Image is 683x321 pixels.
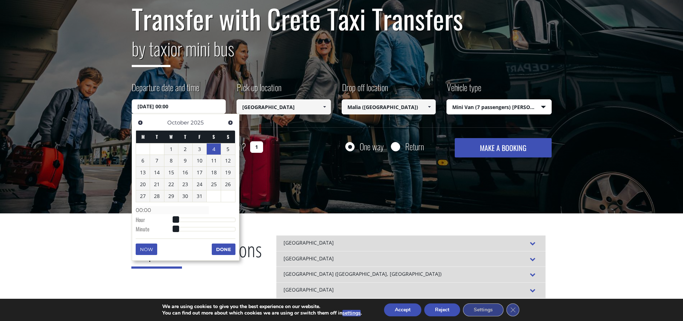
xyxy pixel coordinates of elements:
span: Previous [137,120,143,126]
label: Pick up location [237,81,281,99]
a: 5 [221,143,235,155]
div: [GEOGRAPHIC_DATA] [276,298,546,314]
span: Mini Van (7 passengers) [PERSON_NAME] [447,100,551,115]
label: Departure date and time [132,81,199,99]
p: We are using cookies to give you the best experience on our website. [162,303,362,310]
a: 8 [164,155,178,166]
button: Done [212,244,235,255]
a: 13 [136,167,150,178]
span: Sunday [227,133,229,140]
span: Thursday [184,133,186,140]
a: 12 [221,155,235,166]
a: 24 [193,179,207,190]
a: 18 [207,167,221,178]
h1: Transfer with Crete Taxi Transfers [132,4,552,34]
button: Now [136,244,157,255]
label: Drop off location [342,81,388,99]
span: Friday [198,133,201,140]
a: 3 [193,143,207,155]
dt: Hour [136,216,176,225]
a: 9 [178,155,192,166]
a: 27 [136,190,150,202]
div: [GEOGRAPHIC_DATA] [276,282,546,298]
input: Select drop-off location [342,99,436,114]
button: MAKE A BOOKING [455,138,551,157]
div: [GEOGRAPHIC_DATA] [276,251,546,267]
p: You can find out more about which cookies we are using or switch them off in . [162,310,362,316]
a: 21 [150,179,164,190]
button: Reject [424,303,460,316]
span: Tuesday [156,133,158,140]
a: 26 [221,179,235,190]
div: [GEOGRAPHIC_DATA] ([GEOGRAPHIC_DATA], [GEOGRAPHIC_DATA]) [276,266,546,282]
a: 31 [193,190,207,202]
a: Show All Items [318,99,330,114]
button: settings [342,310,361,316]
a: 11 [207,155,221,166]
label: One way [360,142,384,151]
a: 23 [178,179,192,190]
h2: Destinations [131,235,262,274]
span: Saturday [212,133,215,140]
a: 1 [164,143,178,155]
label: Return [405,142,424,151]
span: by taxi [132,35,170,67]
a: 30 [178,190,192,202]
a: 15 [164,167,178,178]
label: Vehicle type [446,81,481,99]
a: 10 [193,155,207,166]
div: [GEOGRAPHIC_DATA] [276,235,546,251]
a: 19 [221,167,235,178]
a: 14 [150,167,164,178]
span: Monday [141,133,145,140]
span: October [167,119,189,126]
h2: or mini bus [132,34,552,72]
button: Close GDPR Cookie Banner [506,303,519,316]
a: Previous [136,118,145,127]
dt: Minute [136,225,176,235]
a: 29 [164,190,178,202]
a: 17 [193,167,207,178]
a: 7 [150,155,164,166]
a: 20 [136,179,150,190]
a: Next [226,118,235,127]
a: 28 [150,190,164,202]
input: Select pickup location [237,99,331,114]
a: 4 [207,143,221,155]
a: 22 [164,179,178,190]
span: 2025 [191,119,204,126]
span: Popular [131,236,182,269]
button: Settings [463,303,504,316]
a: 16 [178,167,192,178]
label: How many passengers ? [132,138,246,156]
span: Next [228,120,233,126]
a: Show All Items [424,99,435,114]
a: 2 [178,143,192,155]
button: Accept [384,303,421,316]
a: 6 [136,155,150,166]
span: Wednesday [169,133,173,140]
a: 25 [207,179,221,190]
